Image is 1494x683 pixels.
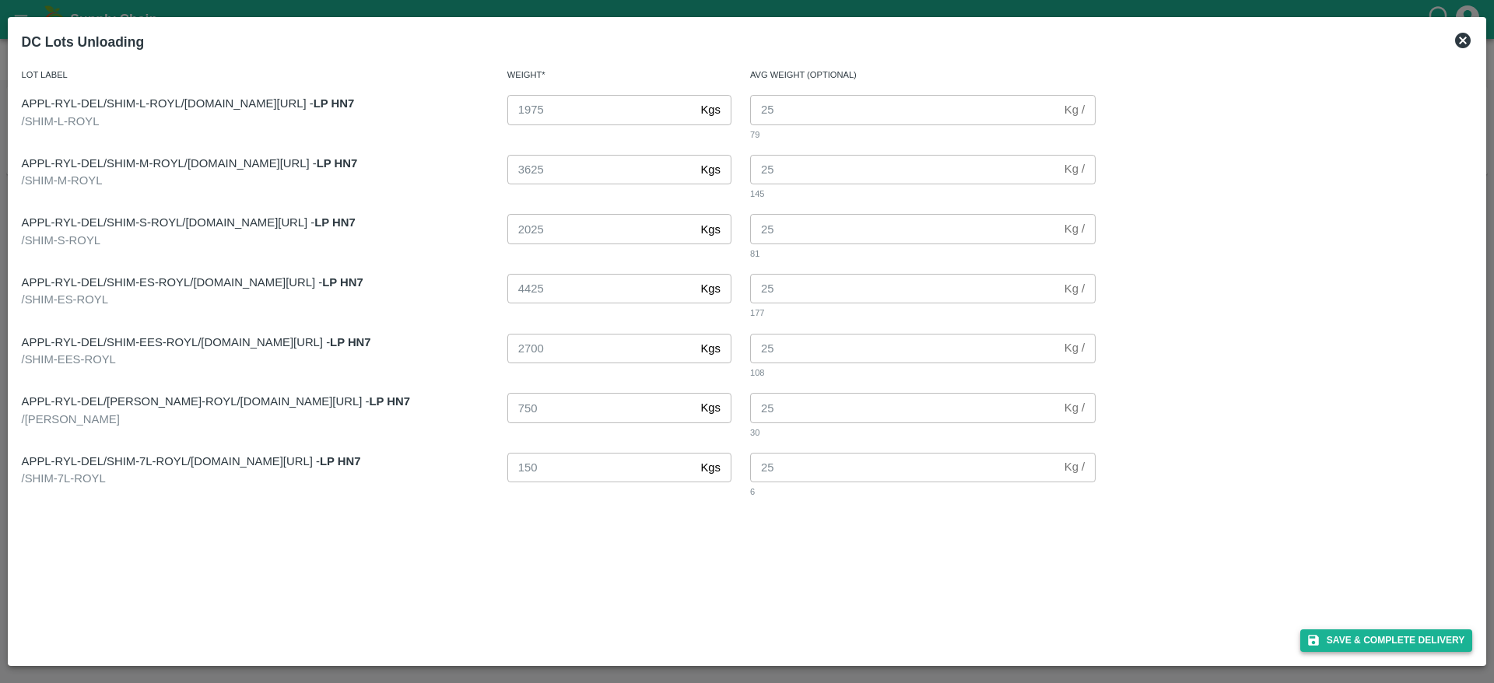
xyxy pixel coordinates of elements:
[22,334,489,351] p: APPL-RYL-DEL/SHIM-EES-ROYL/[DOMAIN_NAME][URL] -
[700,399,721,416] p: Kgs
[700,280,721,297] p: Kgs
[700,221,721,238] p: Kgs
[1300,629,1473,652] button: Save & Complete Delivery
[22,95,489,112] p: APPL-RYL-DEL/SHIM-L-ROYL/[DOMAIN_NAME][URL] -
[22,453,489,470] p: APPL-RYL-DEL/SHIM-7L-ROYL/[DOMAIN_NAME][URL] -
[22,214,489,231] p: APPL-RYL-DEL/SHIM-S-ROYL/[DOMAIN_NAME][URL] -
[314,216,356,229] strong: LP HN7
[317,157,358,170] strong: LP HN7
[320,455,361,468] strong: LP HN7
[330,336,371,349] strong: LP HN7
[22,113,489,130] div: / SHIM-L-ROYL
[22,291,489,308] div: / SHIM-ES-ROYL
[22,172,489,189] div: / SHIM-M-ROYL
[369,395,410,408] strong: LP HN7
[322,276,363,289] strong: LP HN7
[22,274,489,291] p: APPL-RYL-DEL/SHIM-ES-ROYL/[DOMAIN_NAME][URL] -
[22,34,144,50] b: DC Lots Unloading
[700,101,721,118] p: Kgs
[22,411,489,428] div: / [PERSON_NAME]
[314,97,355,110] strong: LP HN7
[700,340,721,357] p: Kgs
[22,351,489,368] div: / SHIM-EES-ROYL
[22,155,489,172] p: APPL-RYL-DEL/SHIM-M-ROYL/[DOMAIN_NAME][URL] -
[22,232,489,249] div: / SHIM-S-ROYL
[700,459,721,476] p: Kgs
[750,487,755,496] span: 6
[700,161,721,178] p: Kgs
[22,393,489,410] p: APPL-RYL-DEL/[PERSON_NAME]-ROYL/[DOMAIN_NAME][URL] -
[22,470,489,487] div: / SHIM-7L-ROYL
